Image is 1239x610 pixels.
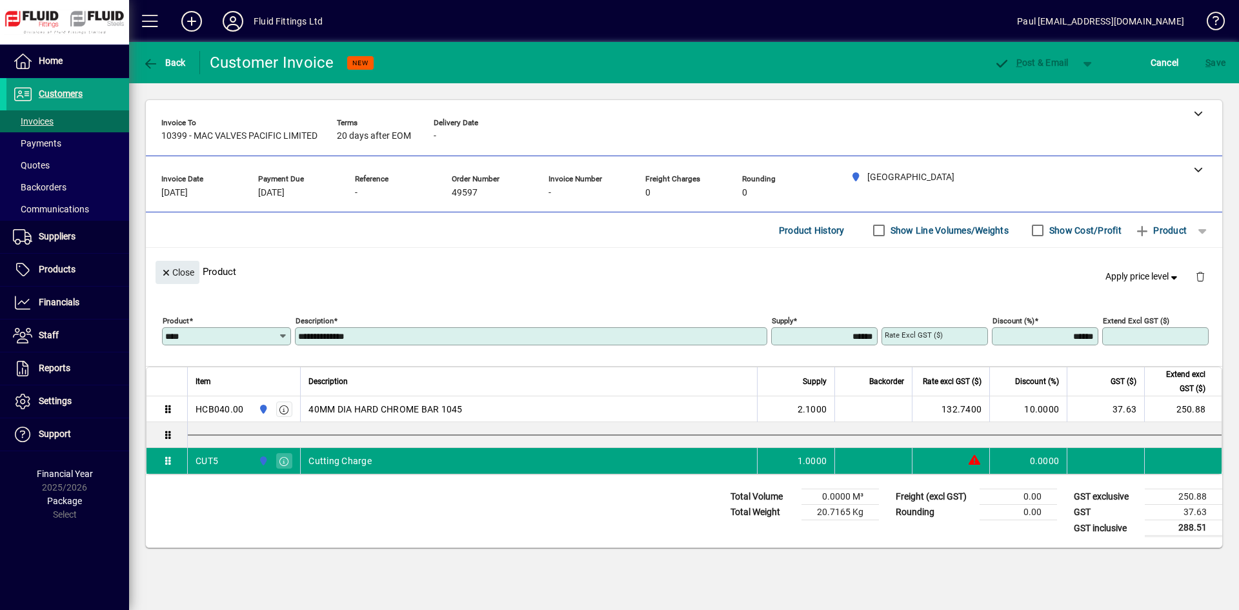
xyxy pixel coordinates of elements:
[6,385,129,418] a: Settings
[143,57,186,68] span: Back
[888,224,1009,237] label: Show Line Volumes/Weights
[6,254,129,286] a: Products
[255,454,270,468] span: AUCKLAND
[1067,520,1145,536] td: GST inclusive
[803,374,827,389] span: Supply
[13,116,54,127] span: Invoices
[1185,270,1216,282] app-page-header-button: Delete
[923,374,982,389] span: Rate excl GST ($)
[39,396,72,406] span: Settings
[258,188,285,198] span: [DATE]
[296,316,334,325] mat-label: Description
[645,188,650,198] span: 0
[6,320,129,352] a: Staff
[434,131,436,141] span: -
[6,352,129,385] a: Reports
[47,496,82,506] span: Package
[39,363,70,373] span: Reports
[13,182,66,192] span: Backorders
[6,132,129,154] a: Payments
[801,505,879,520] td: 20.7165 Kg
[255,402,270,416] span: AUCKLAND
[308,374,348,389] span: Description
[1067,396,1144,422] td: 37.63
[1145,489,1222,505] td: 250.88
[1017,11,1184,32] div: Paul [EMAIL_ADDRESS][DOMAIN_NAME]
[1111,374,1136,389] span: GST ($)
[171,10,212,33] button: Add
[337,131,411,141] span: 20 days after EOM
[987,51,1075,74] button: Post & Email
[1185,261,1216,292] button: Delete
[39,330,59,340] span: Staff
[196,403,243,416] div: HCB040.00
[1100,265,1185,289] button: Apply price level
[196,454,218,467] div: CUT5
[452,188,478,198] span: 49597
[254,11,323,32] div: Fluid Fittings Ltd
[161,131,317,141] span: 10399 - MAC VALVES PACIFIC LIMITED
[212,10,254,33] button: Profile
[152,266,203,278] app-page-header-button: Close
[1105,270,1180,283] span: Apply price level
[13,204,89,214] span: Communications
[779,220,845,241] span: Product History
[161,188,188,198] span: [DATE]
[1103,316,1169,325] mat-label: Extend excl GST ($)
[39,231,76,241] span: Suppliers
[210,52,334,73] div: Customer Invoice
[196,374,211,389] span: Item
[355,188,358,198] span: -
[885,330,943,340] mat-label: Rate excl GST ($)
[6,221,129,253] a: Suppliers
[1016,57,1022,68] span: P
[1134,220,1187,241] span: Product
[772,316,793,325] mat-label: Supply
[352,59,368,67] span: NEW
[156,261,199,284] button: Close
[989,396,1067,422] td: 10.0000
[1067,505,1145,520] td: GST
[39,264,76,274] span: Products
[980,489,1057,505] td: 0.00
[994,57,1069,68] span: ost & Email
[1145,520,1222,536] td: 288.51
[6,176,129,198] a: Backorders
[798,454,827,467] span: 1.0000
[1153,367,1205,396] span: Extend excl GST ($)
[129,51,200,74] app-page-header-button: Back
[980,505,1057,520] td: 0.00
[801,489,879,505] td: 0.0000 M³
[1197,3,1223,45] a: Knowledge Base
[1145,505,1222,520] td: 37.63
[724,489,801,505] td: Total Volume
[1067,489,1145,505] td: GST exclusive
[13,160,50,170] span: Quotes
[139,51,189,74] button: Back
[39,88,83,99] span: Customers
[146,248,1222,295] div: Product
[774,219,850,242] button: Product History
[37,469,93,479] span: Financial Year
[6,287,129,319] a: Financials
[1147,51,1182,74] button: Cancel
[6,110,129,132] a: Invoices
[39,297,79,307] span: Financials
[1128,219,1193,242] button: Product
[742,188,747,198] span: 0
[308,403,462,416] span: 40MM DIA HARD CHROME BAR 1045
[989,448,1067,474] td: 0.0000
[39,429,71,439] span: Support
[6,45,129,77] a: Home
[1205,52,1225,73] span: ave
[992,316,1034,325] mat-label: Discount (%)
[39,56,63,66] span: Home
[6,198,129,220] a: Communications
[724,505,801,520] td: Total Weight
[1202,51,1229,74] button: Save
[1047,224,1122,237] label: Show Cost/Profit
[6,154,129,176] a: Quotes
[889,505,980,520] td: Rounding
[889,489,980,505] td: Freight (excl GST)
[1151,52,1179,73] span: Cancel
